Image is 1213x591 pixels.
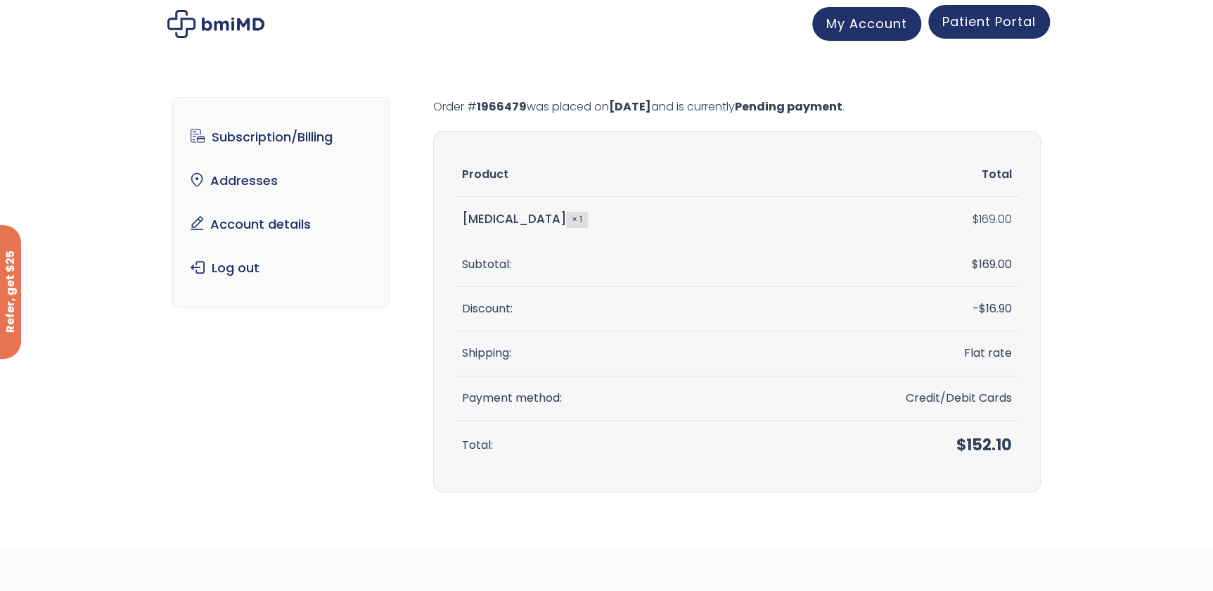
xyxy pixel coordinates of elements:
span: $ [956,434,966,456]
th: Payment method: [455,376,759,421]
span: 169.00 [972,256,1012,272]
span: $ [973,211,979,227]
td: Flat rate [758,331,1019,376]
img: My account [167,10,264,38]
th: Total: [455,421,759,471]
th: Total [758,153,1019,197]
strong: × 1 [566,212,588,227]
a: My Account [812,7,921,41]
th: Discount: [455,287,759,331]
span: Patient Portal [942,13,1036,30]
span: $ [979,300,986,317]
td: - [758,287,1019,331]
p: Order # was placed on and is currently . [433,97,1041,117]
a: Account details [184,210,378,239]
a: Subscription/Billing [184,122,378,152]
mark: 1966479 [477,99,527,115]
a: Patient Portal [928,5,1050,39]
th: Shipping: [455,331,759,376]
a: Log out [184,253,378,283]
nav: Account pages [172,97,390,308]
bdi: 169.00 [973,211,1012,227]
span: 152.10 [956,434,1012,456]
mark: [DATE] [609,99,651,115]
td: Credit/Debit Cards [758,376,1019,421]
td: [MEDICAL_DATA] [455,197,759,242]
th: Subtotal: [455,243,759,287]
span: 16.90 [979,300,1012,317]
mark: Pending payment [735,99,842,115]
th: Product [455,153,759,197]
span: $ [972,256,979,272]
a: Addresses [184,166,378,196]
span: My Account [826,15,907,32]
